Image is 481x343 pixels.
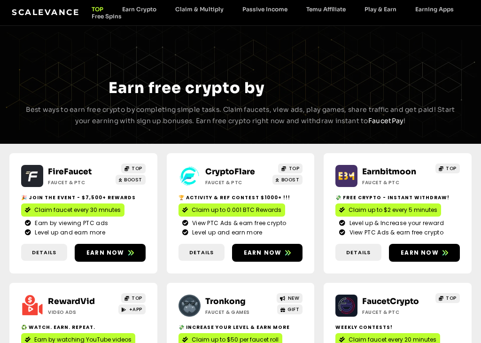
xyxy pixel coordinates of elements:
span: Earn free crypto by [109,78,264,97]
h2: 💸 Increase your level & earn more [178,324,303,331]
span: Earn now [401,249,439,257]
h2: Faucet & Games [205,309,269,316]
span: TOP [446,295,457,302]
span: Level up & Increase your reward [347,219,444,227]
span: Claim up to $2 every 5 minutes [349,206,437,214]
a: TOP [435,293,460,303]
a: GIFT [277,304,303,314]
a: Earn now [389,244,460,262]
a: Earn now [75,244,146,262]
a: Earn Crypto [113,6,166,13]
span: TOP [289,165,300,172]
span: View PTC Ads & earn free crypto [347,228,443,237]
span: Details [346,249,371,257]
a: Free Spins [82,13,131,20]
a: TOP [121,293,146,303]
a: Passive Income [233,6,297,13]
span: TOP [132,165,142,172]
span: Details [32,249,56,257]
a: Play & Earn [355,6,406,13]
nav: Menu [82,6,469,20]
a: Claim up to 0.001 BTC Rewards [178,203,285,217]
a: Details [178,244,225,261]
h2: ♻️ Watch. Earn. Repeat. [21,324,146,331]
a: Scalevance [12,8,79,17]
h2: 🏆 Activity & ref contest $1000+ !!! [178,194,303,201]
span: GIFT [287,306,299,313]
a: CryptoFlare [205,167,255,177]
a: +APP [118,304,146,314]
span: Claim up to 0.001 BTC Rewards [192,206,281,214]
a: FaucetCrypto [362,296,419,306]
a: Temu Affiliate [297,6,355,13]
a: TOP [121,164,146,173]
a: TOP [278,164,303,173]
h2: Faucet & PTC [362,309,426,316]
a: FaucetPay [368,117,404,125]
a: RewardVid [48,296,95,306]
a: Earnbitmoon [362,167,416,177]
a: NEW [277,293,303,303]
span: NEW [288,295,300,302]
a: BOOST [272,175,303,185]
a: Details [335,244,381,261]
span: BOOST [124,176,142,183]
span: BOOST [281,176,300,183]
a: Earn now [232,244,303,262]
a: Claim & Multiply [166,6,233,13]
a: Claim up to $2 every 5 minutes [335,203,441,217]
h2: 🎉 Join the event - $7,500+ Rewards [21,194,146,201]
span: Level up and earn more [32,228,105,237]
span: Level up and earn more [190,228,263,237]
a: FireFaucet [48,167,92,177]
span: Details [189,249,214,257]
a: TOP [82,6,113,13]
span: TOP [446,165,457,172]
span: View PTC Ads & earn free crypto [190,219,286,227]
span: Claim faucet every 30 mnutes [34,206,121,214]
h2: Faucet & PTC [48,179,112,186]
a: Details [21,244,67,261]
a: TOP [435,164,460,173]
p: Best ways to earn free crypto by completing simple tasks. Claim faucets, view ads, play games, sh... [23,104,458,127]
a: Tronkong [205,296,246,306]
a: BOOST [116,175,146,185]
a: Earning Apps [406,6,463,13]
span: +APP [129,306,142,313]
a: Claim faucet every 30 mnutes [21,203,124,217]
span: Earn now [86,249,124,257]
span: Earn now [244,249,282,257]
h2: Weekly contests! [335,324,460,331]
span: Earn by viewing PTC ads [32,219,108,227]
h2: 💸 Free crypto - Instant withdraw! [335,194,460,201]
h2: Faucet & PTC [205,179,269,186]
h2: Faucet & PTC [362,179,426,186]
h2: Video ads [48,309,112,316]
span: TOP [132,295,142,302]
